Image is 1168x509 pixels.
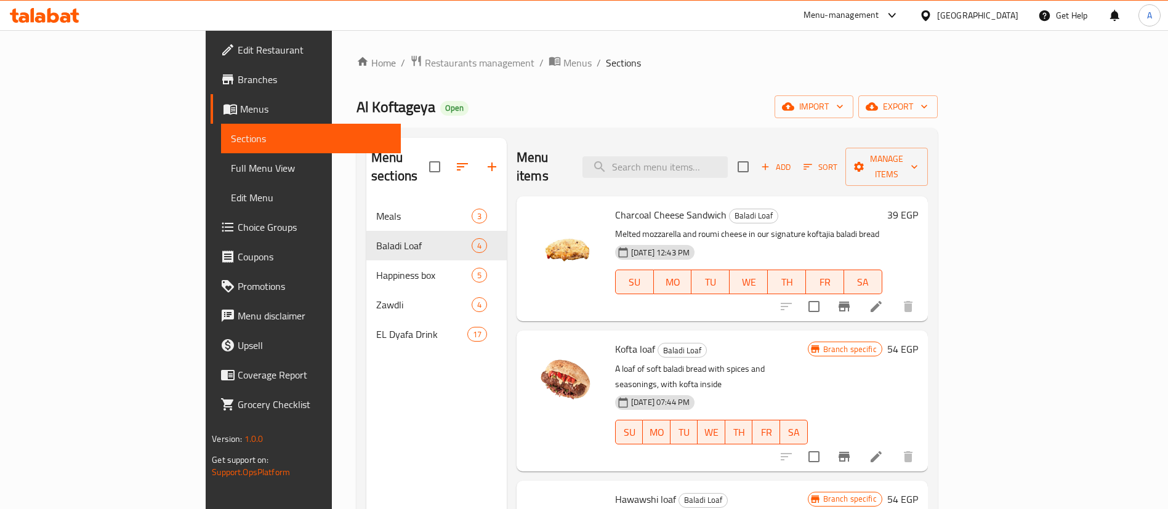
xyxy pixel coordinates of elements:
a: Menu disclaimer [211,301,401,331]
button: import [775,95,853,118]
span: Coverage Report [238,367,391,382]
a: Grocery Checklist [211,390,401,419]
span: SU [621,423,638,441]
span: Get support on: [212,452,268,468]
a: Support.OpsPlatform [212,464,290,480]
span: SA [785,423,803,441]
span: Menus [563,55,592,70]
button: SU [615,270,654,294]
span: Promotions [238,279,391,294]
button: TH [725,420,753,444]
li: / [401,55,405,70]
span: SA [849,273,877,291]
button: SA [844,270,882,294]
span: 4 [472,299,486,311]
span: Menus [240,102,391,116]
button: SA [780,420,808,444]
span: WE [735,273,763,291]
span: Sort sections [448,152,477,182]
span: MO [648,423,666,441]
span: Edit Restaurant [238,42,391,57]
span: Happiness box [376,268,472,283]
a: Coupons [211,242,401,271]
span: Branches [238,72,391,87]
span: Hawawshi loaf [615,490,676,508]
span: Restaurants management [425,55,534,70]
div: Baladi Loaf [658,343,707,358]
span: 17 [468,329,486,340]
span: 1.0.0 [244,431,264,447]
span: Coupons [238,249,391,264]
span: Manage items [855,151,918,182]
span: Branch specific [818,493,882,505]
a: Menus [211,94,401,124]
span: Sort [804,160,837,174]
div: items [472,297,487,312]
button: TU [691,270,730,294]
button: delete [893,442,923,471]
span: [DATE] 07:44 PM [626,396,695,408]
button: Branch-specific-item [829,292,859,321]
span: Select section [730,154,756,180]
div: Meals3 [366,201,507,231]
span: Baladi Loaf [679,493,727,507]
div: items [467,327,487,342]
div: items [472,238,487,253]
span: TH [773,273,801,291]
button: TU [671,420,698,444]
div: items [472,268,487,283]
div: EL Dyafa Drink [376,327,467,342]
span: Sections [606,55,641,70]
button: Branch-specific-item [829,442,859,471]
button: WE [698,420,725,444]
button: delete [893,292,923,321]
div: Baladi Loaf4 [366,231,507,260]
h6: 39 EGP [887,206,918,223]
span: WE [703,423,720,441]
span: Choice Groups [238,220,391,234]
span: TH [730,423,748,441]
span: [DATE] 12:43 PM [626,247,695,259]
span: 3 [472,210,486,222]
span: Version: [212,431,242,447]
span: Select to update [801,294,827,319]
span: Select to update [801,444,827,470]
div: Baladi Loaf [679,493,728,508]
div: Baladi Loaf [729,209,778,223]
img: Kofta loaf [526,340,605,419]
h6: 54 EGP [887,340,918,358]
span: Select all sections [422,154,448,180]
span: Open [440,103,469,113]
span: 4 [472,240,486,252]
a: Edit menu item [869,449,884,464]
button: WE [730,270,768,294]
span: Baladi Loaf [658,343,706,358]
a: Coverage Report [211,360,401,390]
span: Baladi Loaf [730,209,778,223]
span: 5 [472,270,486,281]
button: MO [643,420,671,444]
span: Zawdli [376,297,472,312]
nav: Menu sections [366,196,507,354]
div: Happiness box5 [366,260,507,290]
a: Edit Menu [221,183,401,212]
span: Sort items [795,158,845,177]
span: TU [696,273,725,291]
span: Kofta loaf [615,340,655,358]
a: Branches [211,65,401,94]
span: import [784,99,844,114]
a: Choice Groups [211,212,401,242]
span: Meals [376,209,472,223]
li: / [597,55,601,70]
h6: 54 EGP [887,491,918,508]
a: Edit menu item [869,299,884,314]
button: SU [615,420,643,444]
input: search [582,156,728,178]
span: TU [675,423,693,441]
span: Baladi Loaf [376,238,472,253]
span: A [1147,9,1152,22]
span: export [868,99,928,114]
span: Upsell [238,338,391,353]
